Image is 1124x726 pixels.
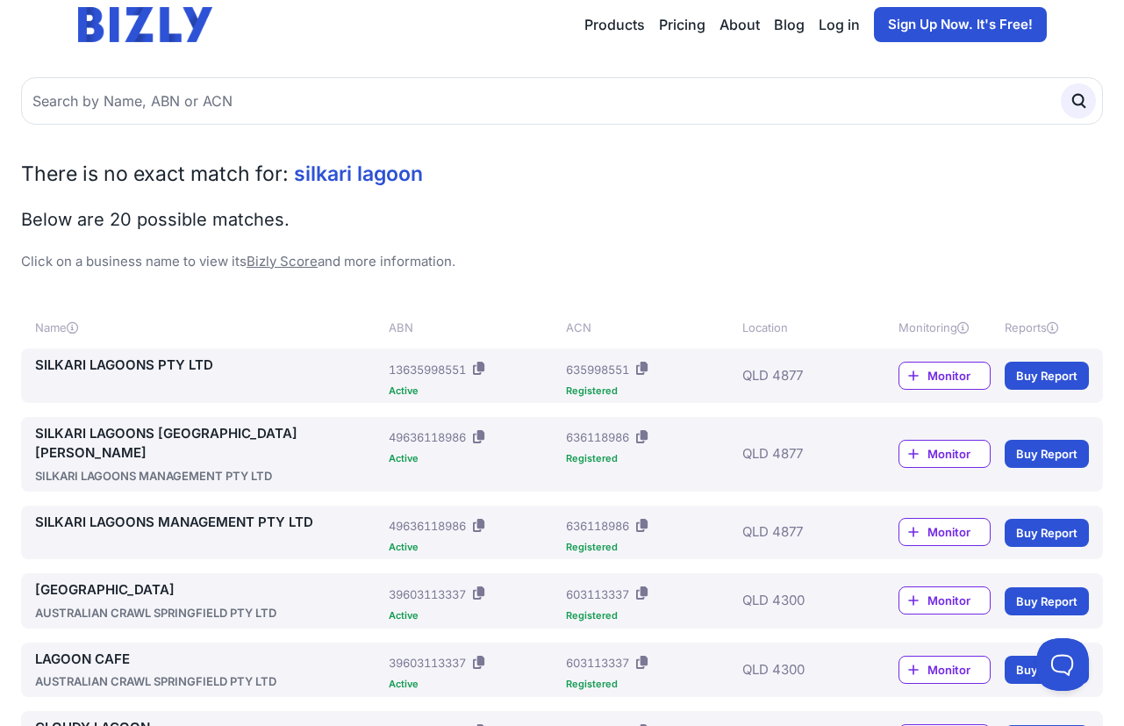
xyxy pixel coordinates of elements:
span: Monitor [927,592,990,609]
div: 636118986 [566,428,629,446]
span: Monitor [927,523,990,541]
span: silkari lagoon [294,162,423,186]
div: ACN [566,319,736,336]
div: Active [389,611,559,621]
a: About [720,14,760,35]
span: Below are 20 possible matches. [21,209,290,230]
div: 636118986 [566,517,629,535]
a: Monitor [898,656,991,684]
div: SILKARI LAGOONS MANAGEMENT PTY LTD [35,467,382,485]
div: QLD 4877 [742,356,868,396]
div: 49636118986 [389,428,466,446]
a: Bizly Score [247,253,318,270]
div: 49636118986 [389,517,466,535]
div: QLD 4877 [742,424,868,485]
div: ABN [389,319,559,336]
div: 13635998551 [389,361,466,378]
div: 39603113337 [389,586,466,603]
div: Active [389,454,559,464]
div: Registered [566,454,736,464]
a: SILKARI LAGOONS MANAGEMENT PTY LTD [35,513,382,533]
a: Sign Up Now. It's Free! [874,7,1047,42]
button: Products [584,14,645,35]
div: Active [389,543,559,552]
div: 603113337 [566,654,629,672]
a: Monitor [898,362,991,390]
div: QLD 4300 [742,650,868,691]
a: Monitor [898,440,991,468]
a: Log in [819,14,860,35]
div: 635998551 [566,361,629,378]
a: Buy Report [1005,519,1089,547]
span: Monitor [927,661,990,679]
div: AUSTRALIAN CRAWL SPRINGFIELD PTY LTD [35,604,382,622]
div: Registered [566,386,736,396]
div: QLD 4877 [742,513,868,553]
iframe: Toggle Customer Support [1036,638,1089,691]
div: 603113337 [566,586,629,603]
div: AUSTRALIAN CRAWL SPRINGFIELD PTY LTD [35,672,382,690]
span: Monitor [927,445,990,463]
a: Buy Report [1005,440,1089,468]
span: There is no exact match for: [21,162,289,186]
div: Registered [566,543,736,552]
div: Location [742,319,868,336]
div: Registered [566,611,736,621]
div: Active [389,679,559,689]
a: Blog [774,14,805,35]
a: Buy Report [1005,656,1089,684]
div: Active [389,386,559,396]
span: Monitor [927,367,990,385]
a: Monitor [898,586,991,615]
a: SILKARI LAGOONS PTY LTD [35,356,382,376]
input: Search by Name, ABN or ACN [21,77,1103,125]
div: Name [35,319,382,336]
a: Pricing [659,14,705,35]
div: 39603113337 [389,654,466,672]
a: Buy Report [1005,362,1089,390]
div: Monitoring [898,319,991,336]
a: [GEOGRAPHIC_DATA] [35,580,382,600]
div: Registered [566,679,736,689]
a: Monitor [898,518,991,546]
a: Buy Report [1005,587,1089,615]
a: SILKARI LAGOONS [GEOGRAPHIC_DATA][PERSON_NAME] [35,424,382,464]
div: Reports [1005,319,1089,336]
p: Click on a business name to view its and more information. [21,252,1103,272]
a: LAGOON CAFE [35,650,382,670]
div: QLD 4300 [742,580,868,622]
